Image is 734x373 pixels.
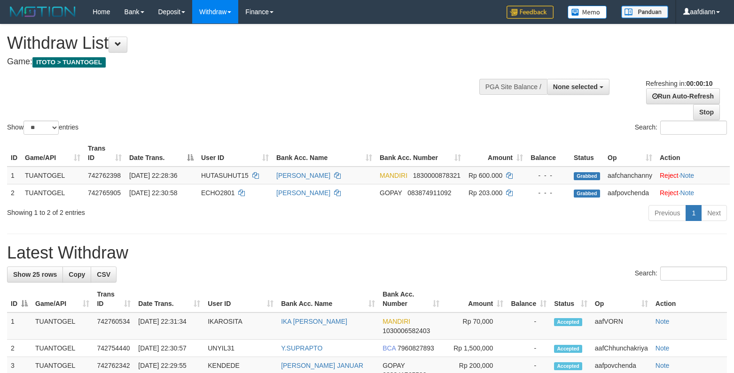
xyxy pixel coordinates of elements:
a: 1 [686,205,702,221]
span: Copy 7960827893 to clipboard [398,344,434,352]
span: MANDIRI [380,172,407,179]
h4: Game: [7,57,480,67]
th: ID [7,140,21,167]
span: [DATE] 22:28:36 [129,172,177,179]
span: Accepted [554,318,582,326]
span: 742762398 [88,172,121,179]
strong: 00:00:10 [686,80,712,87]
a: Note [656,362,670,369]
td: · [656,184,730,201]
th: User ID: activate to sort column ascending [197,140,273,167]
th: Balance [527,140,570,167]
td: 742754440 [93,340,134,357]
input: Search: [660,121,727,135]
th: Op: activate to sort column ascending [604,140,656,167]
td: IKAROSITA [204,312,277,340]
td: 1 [7,312,31,340]
div: - - - [531,171,566,180]
a: Note [680,172,695,179]
td: [DATE] 22:31:34 [134,312,204,340]
a: Stop [693,104,720,120]
select: Showentries [23,121,59,135]
a: [PERSON_NAME] [276,172,330,179]
a: Note [680,189,695,197]
span: ECHO2801 [201,189,235,197]
th: Game/API: activate to sort column ascending [31,286,93,312]
a: Y.SUPRAPTO [281,344,322,352]
td: TUANTOGEL [31,340,93,357]
a: Show 25 rows [7,266,63,282]
td: 2 [7,184,21,201]
span: ITOTO > TUANTOGEL [32,57,106,68]
th: Amount: activate to sort column ascending [443,286,507,312]
th: Amount: activate to sort column ascending [465,140,527,167]
a: Note [656,318,670,325]
td: Rp 70,000 [443,312,507,340]
a: Reject [660,172,679,179]
th: Trans ID: activate to sort column ascending [93,286,134,312]
a: IKA [PERSON_NAME] [281,318,347,325]
th: Game/API: activate to sort column ascending [21,140,84,167]
span: HUTASUHUT15 [201,172,249,179]
a: Note [656,344,670,352]
input: Search: [660,266,727,281]
td: TUANTOGEL [31,312,93,340]
th: Trans ID: activate to sort column ascending [84,140,125,167]
a: Copy [62,266,91,282]
td: - [507,340,550,357]
span: [DATE] 22:30:58 [129,189,177,197]
th: Bank Acc. Name: activate to sort column ascending [273,140,376,167]
h1: Latest Withdraw [7,244,727,262]
div: Showing 1 to 2 of 2 entries [7,204,299,217]
span: Accepted [554,362,582,370]
td: aafChhunchakriya [591,340,652,357]
span: Copy 083874911092 to clipboard [407,189,451,197]
th: Bank Acc. Name: activate to sort column ascending [277,286,379,312]
th: Date Trans.: activate to sort column descending [125,140,197,167]
span: Copy 1030006582403 to clipboard [383,327,430,335]
th: User ID: activate to sort column ascending [204,286,277,312]
a: Reject [660,189,679,197]
img: MOTION_logo.png [7,5,78,19]
span: MANDIRI [383,318,410,325]
a: Next [701,205,727,221]
span: Copy [69,271,85,278]
td: aafchanchanny [604,167,656,184]
span: Rp 600.000 [469,172,502,179]
span: Refreshing in: [646,80,712,87]
label: Show entries [7,121,78,135]
td: · [656,167,730,184]
th: Bank Acc. Number: activate to sort column ascending [376,140,465,167]
img: Feedback.jpg [507,6,554,19]
span: Accepted [554,345,582,353]
td: 742760534 [93,312,134,340]
a: Run Auto-Refresh [646,88,720,104]
th: Balance: activate to sort column ascending [507,286,550,312]
td: TUANTOGEL [21,167,84,184]
span: GOPAY [380,189,402,197]
th: Op: activate to sort column ascending [591,286,652,312]
span: None selected [553,83,598,91]
h1: Withdraw List [7,34,480,53]
td: TUANTOGEL [21,184,84,201]
td: Rp 1,500,000 [443,340,507,357]
td: [DATE] 22:30:57 [134,340,204,357]
a: [PERSON_NAME] [276,189,330,197]
img: panduan.png [621,6,668,18]
span: Show 25 rows [13,271,57,278]
span: Copy 1830000878321 to clipboard [413,172,461,179]
td: aafVORN [591,312,652,340]
span: 742765905 [88,189,121,197]
th: Action [656,140,730,167]
th: Bank Acc. Number: activate to sort column ascending [379,286,443,312]
div: - - - [531,188,566,198]
span: BCA [383,344,396,352]
th: Status [570,140,604,167]
button: None selected [547,79,609,95]
th: Date Trans.: activate to sort column ascending [134,286,204,312]
a: CSV [91,266,117,282]
label: Search: [635,266,727,281]
span: Grabbed [574,190,600,198]
td: 1 [7,167,21,184]
td: aafpovchenda [604,184,656,201]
